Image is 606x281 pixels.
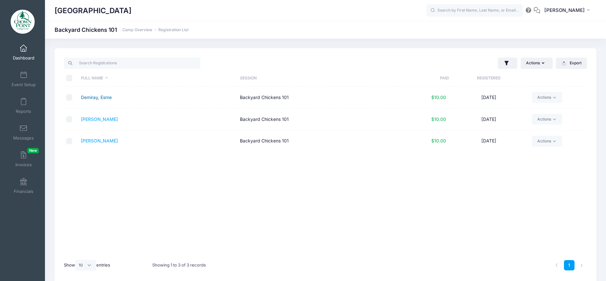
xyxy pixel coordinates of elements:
input: Search Registrations [64,58,200,68]
a: Demiray, Esme [81,95,112,100]
span: Reports [16,109,31,114]
button: Actions [521,58,553,68]
a: Actions [532,92,562,103]
a: Camp Overview [122,28,152,32]
a: 1 [564,260,575,271]
span: $10.00 [431,95,446,100]
a: Financials [8,175,39,197]
a: Dashboard [8,41,39,64]
button: [PERSON_NAME] [540,3,596,18]
a: Event Setup [8,68,39,90]
a: [PERSON_NAME] [81,116,118,122]
label: Show entries [64,260,110,271]
div: Showing 1 to 3 of 3 records [152,258,206,273]
span: $10.00 [431,116,446,122]
a: Registration List [158,28,189,32]
button: Export [556,58,587,68]
a: Messages [8,121,39,144]
a: Actions [532,136,562,147]
a: InvoicesNew [8,148,39,170]
a: Reports [8,95,39,117]
input: Search by First Name, Last Name, or Email... [426,4,523,17]
span: Dashboard [13,55,34,61]
span: $10.00 [431,138,446,143]
td: Backyard Chickens 101 [237,109,396,131]
th: Session: activate to sort column ascending [237,70,396,87]
th: Paid: activate to sort column ascending [396,70,449,87]
h1: Backyard Chickens 101 [55,26,189,33]
img: Crown Point Ecology Center [11,10,35,34]
td: Backyard Chickens 101 [237,87,396,109]
span: Messages [13,135,34,141]
a: [PERSON_NAME] [81,138,118,143]
span: Invoices [15,162,32,168]
td: Backyard Chickens 101 [237,130,396,152]
th: Registered: activate to sort column ascending [449,70,529,87]
th: Full Name: activate to sort column descending [78,70,237,87]
span: Event Setup [12,82,36,87]
span: New [27,148,39,153]
td: [DATE] [449,109,529,131]
span: Financials [14,189,33,194]
span: [PERSON_NAME] [544,7,585,14]
td: [DATE] [449,87,529,109]
td: [DATE] [449,130,529,152]
select: Showentries [75,260,96,271]
a: Actions [532,114,562,125]
h1: [GEOGRAPHIC_DATA] [55,3,131,18]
